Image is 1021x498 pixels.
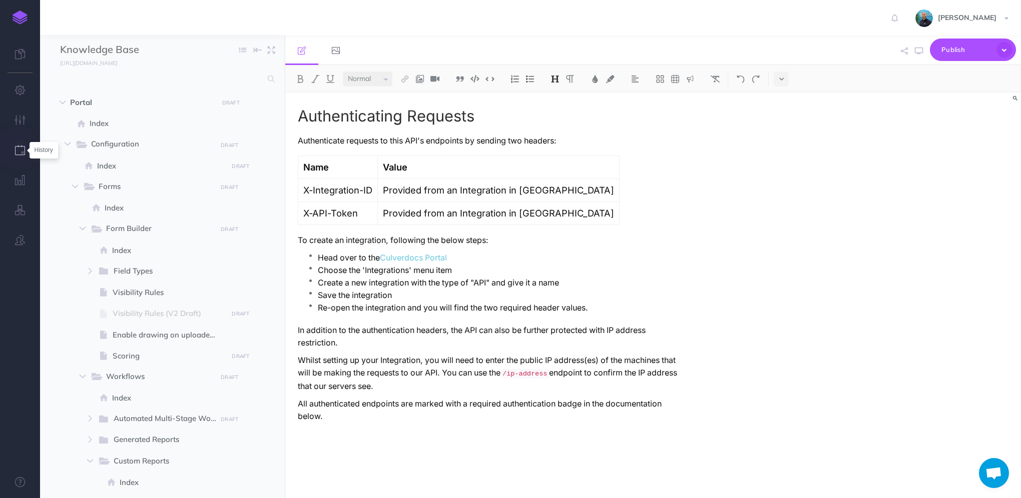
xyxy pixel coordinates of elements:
p: Choose the 'Integrations' menu item [318,264,683,276]
span: Index [120,476,225,488]
h1: Authenticating Requests [298,107,683,124]
span: Field Types [114,265,210,278]
button: DRAFT [217,223,242,235]
span: Index [112,392,225,404]
img: Add video button [430,75,439,83]
a: Culverdocs Portal [380,253,447,262]
img: Inline code button [485,75,494,82]
span: Scoring [113,350,225,362]
span: Enable drawing on uploaded / captured image [113,329,225,341]
span: Index [105,202,225,214]
img: Callout dropdown menu button [686,75,695,83]
p: Provided from an Integration in [GEOGRAPHIC_DATA] [383,207,614,219]
img: Blockquote button [455,75,464,83]
small: DRAFT [221,142,238,148]
img: Bold button [296,75,305,83]
span: Workflows [106,370,210,383]
span: Custom Reports [114,455,210,468]
p: Create a new integration with the type of "API" and give it a name [318,276,683,289]
img: Underline button [326,75,335,83]
small: DRAFT [221,416,238,422]
img: Redo [751,75,760,83]
span: Publish [941,42,991,57]
button: DRAFT [217,413,242,425]
img: Ordered list button [510,75,520,83]
span: Visibility Rules (V2 Draft) [113,307,225,319]
small: DRAFT [221,374,238,380]
p: In addition to the authentication headers, the API can also be further protected with IP address ... [298,324,683,349]
small: DRAFT [221,226,238,232]
img: Italic button [311,75,320,83]
button: DRAFT [217,139,242,151]
img: Paragraph button [566,75,575,83]
p: All authenticated endpoints are marked with a required authentication badge in the documentation ... [298,397,683,422]
strong: Value [383,161,407,172]
small: DRAFT [221,184,238,190]
img: Headings dropdown button [551,75,560,83]
span: Form Builder [106,222,210,235]
img: Add image button [415,75,424,83]
button: Publish [930,38,1016,61]
img: Link button [400,75,409,83]
strong: Name [303,161,329,172]
button: DRAFT [217,371,242,383]
img: Undo [736,75,745,83]
button: DRAFT [228,308,253,319]
img: Text background color button [606,75,615,83]
small: DRAFT [232,353,249,359]
img: Unordered list button [526,75,535,83]
span: Portal [70,96,212,108]
p: Re-open the integration and you will find the two required header values. [318,301,683,314]
img: Code block button [470,75,479,82]
img: Create table button [671,75,680,83]
p: X-API-Token [303,207,372,219]
img: Alignment dropdown menu button [631,75,640,83]
a: Open chat [979,458,1009,488]
span: [PERSON_NAME] [933,13,1001,22]
img: Clear styles button [711,75,720,83]
span: Index [97,160,225,172]
input: Search [60,70,262,88]
small: DRAFT [232,163,249,169]
a: [URL][DOMAIN_NAME] [40,57,127,67]
p: Whilst setting up your Integration, you will need to enter the public IP address(es) of the machi... [298,354,683,392]
button: DRAFT [217,181,242,193]
span: Configuration [91,138,210,151]
span: Visibility Rules [113,286,225,298]
span: Forms [99,180,210,193]
img: Text color button [591,75,600,83]
p: Authenticate requests to this API's endpoints by sending two headers: [298,134,683,147]
p: Save the integration [318,289,683,301]
small: [URL][DOMAIN_NAME] [60,59,117,66]
code: /ip-address [500,369,549,378]
span: Index [90,117,225,129]
small: DRAFT [232,310,249,317]
img: logo-mark.svg [13,10,28,24]
button: DRAFT [228,160,253,172]
span: Index [112,244,225,256]
span: Generated Reports [114,433,210,446]
button: DRAFT [228,350,253,362]
small: DRAFT [222,99,240,106]
p: Head over to the [318,251,683,264]
button: DRAFT [218,97,243,108]
img: 925838e575eb33ea1a1ca055db7b09b0.jpg [915,9,933,27]
p: To create an integration, following the below steps: [298,234,683,246]
p: X-Integration-ID [303,184,372,196]
span: Automated Multi-Stage Workflows [114,412,226,425]
p: Provided from an Integration in [GEOGRAPHIC_DATA] [383,184,614,196]
input: Documentation Name [60,42,178,57]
